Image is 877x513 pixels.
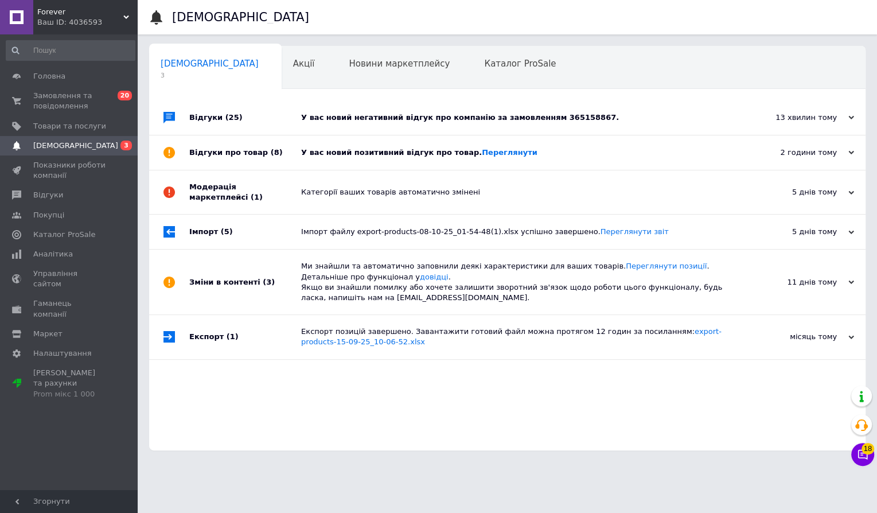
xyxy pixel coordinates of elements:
span: Головна [33,71,65,81]
span: (3) [263,278,275,286]
div: Prom мікс 1 000 [33,389,106,399]
span: Замовлення та повідомлення [33,91,106,111]
span: (25) [225,113,243,122]
div: місяць тому [739,332,854,342]
div: У вас новий негативний відгук про компанію за замовленням 365158867. [301,112,739,123]
div: Імпорт [189,215,301,249]
div: Зміни в контенті [189,250,301,314]
div: У вас новий позитивний відгук про товар. [301,147,739,158]
span: Forever [37,7,123,17]
span: Каталог ProSale [484,59,556,69]
div: Відгуки про товар [189,135,301,170]
span: Показники роботи компанії [33,160,106,181]
a: Переглянути звіт [601,227,669,236]
div: Експорт [189,315,301,359]
div: Відгуки [189,100,301,135]
button: Чат з покупцем18 [851,443,874,466]
span: Маркет [33,329,63,339]
div: 11 днів тому [739,277,854,287]
span: Покупці [33,210,64,220]
span: Товари та послуги [33,121,106,131]
div: Імпорт файлу export-products-08-10-25_01-54-48(1).xlsx успішно завершено. [301,227,739,237]
span: 3 [120,141,132,150]
span: [DEMOGRAPHIC_DATA] [161,59,259,69]
div: 5 днів тому [739,227,854,237]
input: Пошук [6,40,135,61]
span: Налаштування [33,348,92,359]
div: Модерація маркетплейсі [189,170,301,214]
span: (1) [227,332,239,341]
div: Ми знайшли та автоматично заповнили деякі характеристики для ваших товарів. . Детальніше про функ... [301,261,739,303]
span: 20 [118,91,132,100]
span: Акції [293,59,315,69]
span: [DEMOGRAPHIC_DATA] [33,141,118,151]
div: Експорт позицій завершено. Завантажити готовий файл можна протягом 12 годин за посиланням: [301,327,739,347]
span: Каталог ProSale [33,230,95,240]
span: (8) [271,148,283,157]
span: (5) [221,227,233,236]
div: 5 днів тому [739,187,854,197]
div: 2 години тому [739,147,854,158]
h1: [DEMOGRAPHIC_DATA] [172,10,309,24]
a: Переглянути позиції [626,262,707,270]
span: Новини маркетплейсу [349,59,450,69]
span: Управління сайтом [33,269,106,289]
div: 13 хвилин тому [739,112,854,123]
div: Ваш ID: 4036593 [37,17,138,28]
div: Категорії ваших товарів автоматично змінені [301,187,739,197]
span: 3 [161,71,259,80]
span: Гаманець компанії [33,298,106,319]
a: довідці [420,273,449,281]
span: (1) [251,193,263,201]
span: Аналітика [33,249,73,259]
span: Відгуки [33,190,63,200]
a: Переглянути [482,148,537,157]
span: 18 [862,443,874,454]
a: export-products-15-09-25_10-06-52.xlsx [301,327,722,346]
span: [PERSON_NAME] та рахунки [33,368,106,399]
